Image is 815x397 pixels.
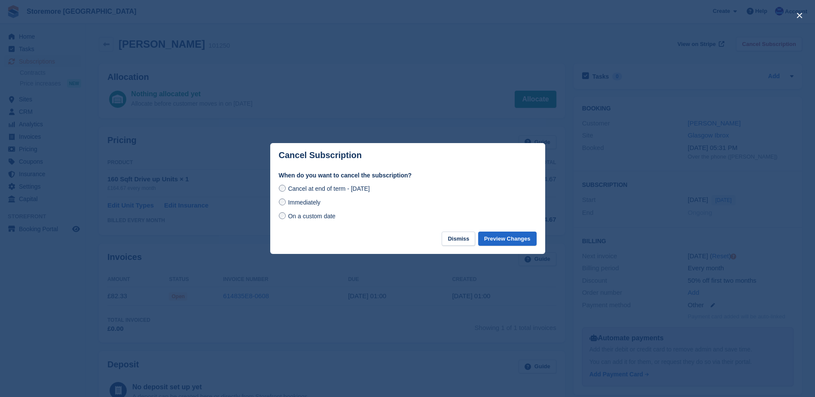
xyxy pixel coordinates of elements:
span: Immediately [288,199,320,206]
button: close [793,9,806,22]
p: Cancel Subscription [279,150,362,160]
input: Immediately [279,198,286,205]
button: Dismiss [442,232,475,246]
label: When do you want to cancel the subscription? [279,171,537,180]
button: Preview Changes [478,232,537,246]
span: On a custom date [288,213,336,220]
input: Cancel at end of term - [DATE] [279,185,286,192]
input: On a custom date [279,212,286,219]
span: Cancel at end of term - [DATE] [288,185,369,192]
